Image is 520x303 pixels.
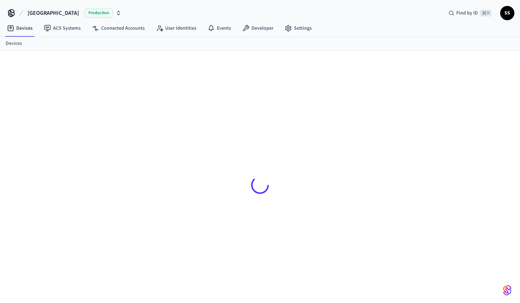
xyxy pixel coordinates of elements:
a: Connected Accounts [86,22,150,35]
a: ACS Systems [38,22,86,35]
span: ⌘ K [480,10,492,17]
a: Developer [237,22,279,35]
span: [GEOGRAPHIC_DATA] [28,9,79,17]
a: Devices [6,40,22,47]
div: Find by ID⌘ K [443,7,497,19]
span: SS [501,7,514,19]
a: Events [202,22,237,35]
img: SeamLogoGradient.69752ec5.svg [503,285,512,296]
a: Settings [279,22,317,35]
button: SS [500,6,514,20]
a: Devices [1,22,38,35]
span: Production [85,8,113,18]
a: User Identities [150,22,202,35]
span: Find by ID [456,10,478,17]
